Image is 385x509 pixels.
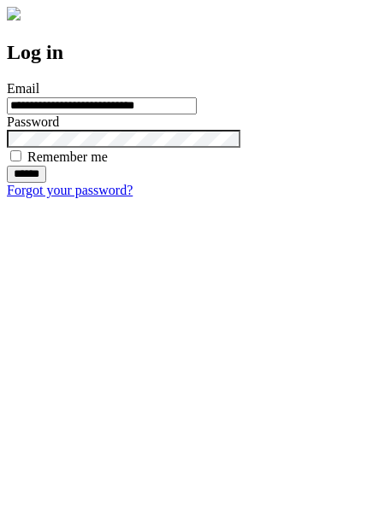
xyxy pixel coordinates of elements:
a: Forgot your password? [7,183,133,197]
label: Remember me [27,149,108,164]
label: Email [7,81,39,96]
label: Password [7,114,59,129]
img: logo-4e3dc11c47720685a147b03b5a06dd966a58ff35d612b21f08c02c0306f2b779.png [7,7,21,20]
h2: Log in [7,41,378,64]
